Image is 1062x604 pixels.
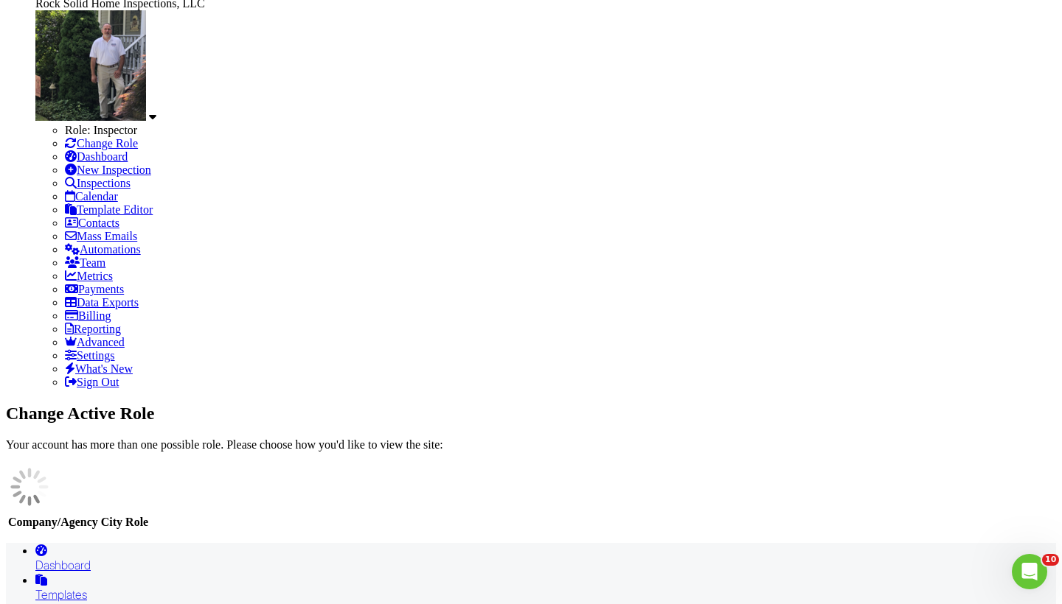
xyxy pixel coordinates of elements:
[65,296,139,309] a: Data Exports
[35,543,1056,572] a: Dashboard
[65,203,153,216] a: Template Editor
[35,587,1056,602] div: Templates
[35,10,146,121] img: july_21__2018_177.png
[65,124,137,136] span: Role: Inspector
[6,463,53,510] img: loading-93afd81d04378562ca97960a6d0abf470c8f8241ccf6a1b4da771bf876922d1b.gif
[65,137,138,150] a: Change Role
[1042,554,1059,566] span: 10
[65,283,124,295] a: Payments
[6,438,1056,452] p: Your account has more than one possible role. Please choose how you'd like to view the site:
[65,256,105,269] a: Team
[65,270,113,282] a: Metrics
[35,572,1056,602] a: Templates
[65,309,111,322] a: Billing
[65,362,133,375] a: What's New
[65,190,118,203] a: Calendar
[65,323,121,335] a: Reporting
[65,150,128,163] a: Dashboard
[65,376,119,388] a: Sign Out
[65,217,119,229] a: Contacts
[35,558,1056,572] div: Dashboard
[7,515,99,530] th: Company/Agency
[65,243,141,256] a: Automations
[65,230,137,242] a: Mass Emails
[65,349,115,362] a: Settings
[100,515,123,530] th: City
[65,164,151,176] a: New Inspection
[65,336,125,348] a: Advanced
[1012,554,1047,589] iframe: Intercom live chat
[6,404,1056,424] h2: Change Active Role
[65,177,131,189] a: Inspections
[125,515,149,530] th: Role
